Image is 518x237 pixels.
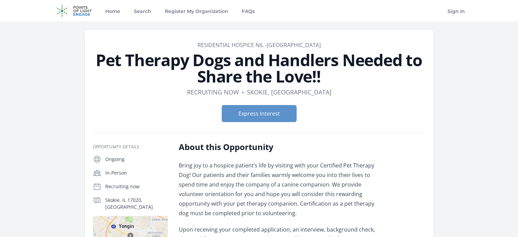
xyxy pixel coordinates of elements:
[179,162,374,217] span: Bring joy to a hospice patient’s life by visiting with your Certified Pet Therapy Dog! Our patien...
[179,142,378,152] h2: About this Opportunity
[222,105,297,122] button: Express Interest
[105,183,168,190] p: Recruiting now
[105,197,168,210] p: Skokie, IL 17020, [GEOGRAPHIC_DATA]
[93,144,168,150] h3: Opportunity Details
[93,52,425,85] h1: Pet Therapy Dogs and Handlers Needed to Share the Love!!
[242,87,244,97] div: •
[105,156,168,163] p: Ongoing
[187,87,239,97] dd: Recruiting now
[198,41,321,49] a: Residential Hospice NIL -[GEOGRAPHIC_DATA]
[247,87,331,97] dd: Skokie, [GEOGRAPHIC_DATA]
[105,169,168,176] p: In-Person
